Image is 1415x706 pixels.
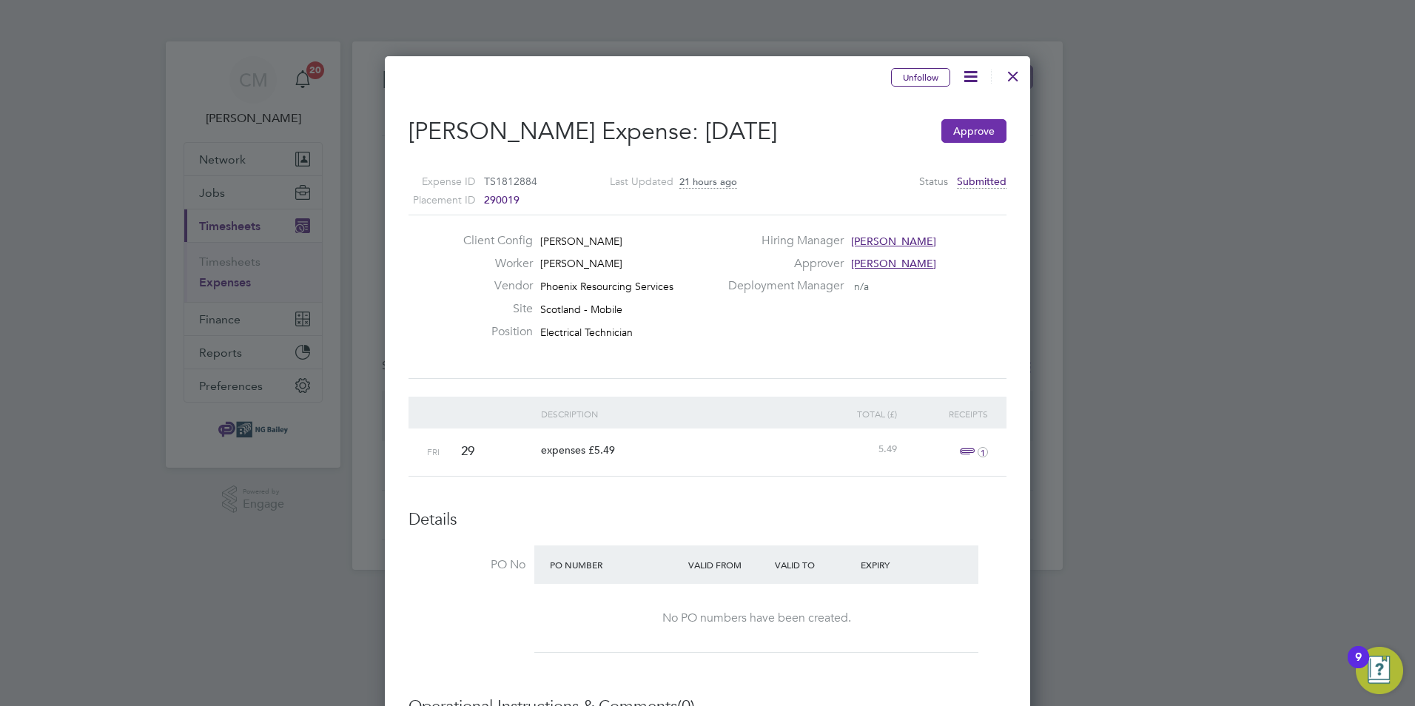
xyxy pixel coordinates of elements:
[427,446,440,457] span: Fri
[390,191,475,209] label: Placement ID
[409,509,1006,531] h3: Details
[541,443,615,457] span: expenses £5.49
[540,326,633,339] span: Electrical Technician
[685,551,771,578] div: Valid From
[851,235,936,248] span: [PERSON_NAME]
[957,175,1006,189] span: Submitted
[901,397,992,431] div: Receipts
[588,172,673,191] label: Last Updated
[941,119,1006,143] button: Approve
[451,278,533,294] label: Vendor
[978,447,988,457] i: 1
[679,175,737,189] span: 21 hours ago
[540,280,673,293] span: Phoenix Resourcing Services
[546,551,685,578] div: PO Number
[891,68,950,87] button: Unfollow
[878,443,897,455] span: 5.49
[919,172,948,191] label: Status
[1355,657,1362,676] div: 9
[540,257,622,270] span: [PERSON_NAME]
[461,443,474,459] span: 29
[810,397,901,431] div: Total (£)
[857,551,944,578] div: Expiry
[719,278,844,294] label: Deployment Manager
[451,233,533,249] label: Client Config
[1356,647,1403,694] button: Open Resource Center, 9 new notifications
[771,551,858,578] div: Valid To
[851,257,936,270] span: [PERSON_NAME]
[540,303,622,316] span: Scotland - Mobile
[484,175,537,188] span: TS1812884
[719,256,844,272] label: Approver
[409,557,525,573] label: PO No
[537,397,810,431] div: Description
[451,256,533,272] label: Worker
[484,193,520,206] span: 290019
[705,117,777,146] span: [DATE]
[390,172,475,191] label: Expense ID
[451,324,533,340] label: Position
[540,235,622,248] span: [PERSON_NAME]
[409,116,1006,147] h2: [PERSON_NAME] Expense:
[451,301,533,317] label: Site
[854,280,869,293] span: n/a
[719,233,844,249] label: Hiring Manager
[549,611,964,626] div: No PO numbers have been created.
